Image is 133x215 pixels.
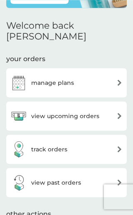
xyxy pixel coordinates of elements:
h3: view upcoming orders [31,111,99,121]
h3: track orders [31,145,67,154]
h2: Welcome back [PERSON_NAME] [6,20,127,42]
h3: your orders [6,54,45,64]
h3: view past orders [31,178,81,187]
h3: manage plans [31,78,74,87]
img: arrow right [116,146,123,152]
img: arrow right [116,113,123,119]
img: arrow right [116,79,123,86]
img: arrow right [116,179,123,185]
